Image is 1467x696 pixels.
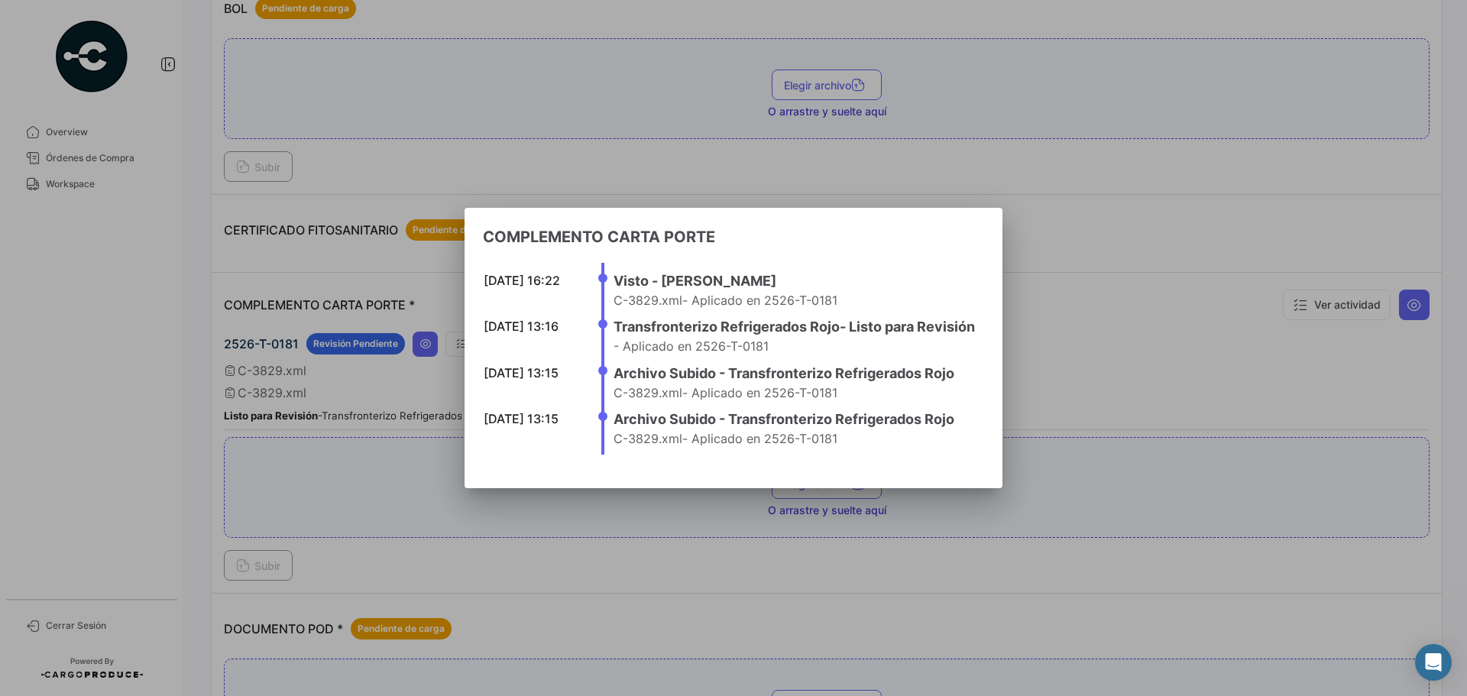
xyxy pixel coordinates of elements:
h4: Archivo Subido - Transfronterizo Refrigerados Rojo [614,363,975,384]
h3: COMPLEMENTO CARTA PORTE [483,226,984,248]
h4: Transfronterizo Refrigerados Rojo - Listo para Revisión [614,316,975,338]
span: - Aplicado en 2526-T-0181 [682,293,837,308]
h4: Visto - [PERSON_NAME] [614,270,975,292]
div: [DATE] 13:15 [484,410,575,427]
span: C-3829.xml [614,431,682,446]
span: C-3829.xml [614,293,682,308]
div: [DATE] 16:22 [484,272,575,289]
span: C-3829.xml [614,385,682,400]
div: [DATE] 13:15 [484,364,575,381]
span: - Aplicado en 2526-T-0181 [614,338,769,354]
div: Abrir Intercom Messenger [1415,644,1452,681]
div: [DATE] 13:16 [484,318,575,335]
span: - Aplicado en 2526-T-0181 [682,431,837,446]
h4: Archivo Subido - Transfronterizo Refrigerados Rojo [614,409,975,430]
span: - Aplicado en 2526-T-0181 [682,385,837,400]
